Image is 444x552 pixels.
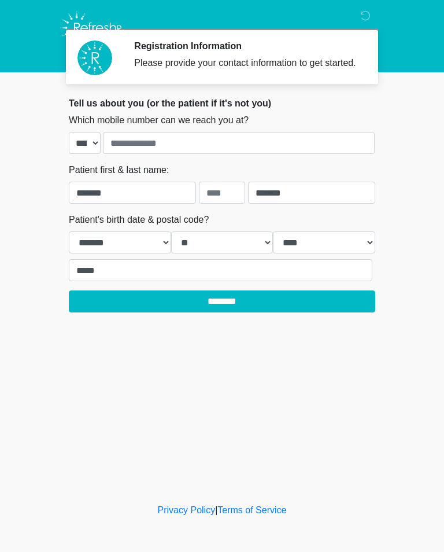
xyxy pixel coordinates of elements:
[217,505,286,515] a: Terms of Service
[69,163,169,177] label: Patient first & last name:
[57,9,127,47] img: Refresh RX Logo
[134,56,358,70] div: Please provide your contact information to get started.
[77,41,112,75] img: Agent Avatar
[69,213,209,227] label: Patient's birth date & postal code?
[215,505,217,515] a: |
[69,98,375,109] h2: Tell us about you (or the patient if it's not you)
[158,505,216,515] a: Privacy Policy
[69,113,249,127] label: Which mobile number can we reach you at?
